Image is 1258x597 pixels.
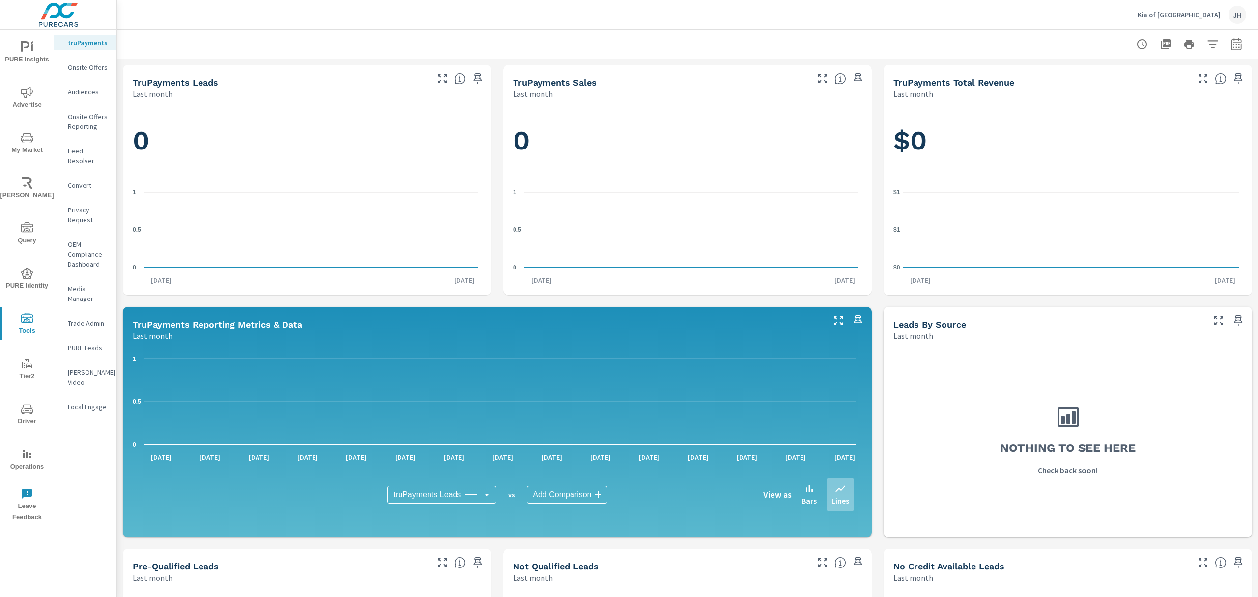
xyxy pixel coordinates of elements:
p: Check back soon! [1038,464,1098,476]
h5: Leads By Source [893,319,966,329]
span: Save this to your personalized report [850,71,866,87]
button: Make Fullscreen [1211,313,1227,328]
button: Apply Filters [1203,34,1223,54]
h5: Pre-Qualified Leads [133,561,219,571]
p: [DATE] [447,275,482,285]
p: Last month [513,572,553,584]
h5: No Credit Available Leads [893,561,1004,571]
span: Total revenue from sales matched to a truPayments lead. [Source: This data is sourced from the de... [1215,73,1227,85]
text: 0 [133,441,136,448]
div: Convert [54,178,116,193]
p: [DATE] [486,452,520,462]
span: Save this to your personalized report [1230,313,1246,328]
p: [DATE] [144,275,178,285]
h5: truPayments Reporting Metrics & Data [133,319,302,329]
text: 0.5 [513,226,521,233]
p: Privacy Request [68,205,109,225]
button: Print Report [1179,34,1199,54]
text: $1 [893,189,900,196]
span: Number of sales matched to a truPayments lead. [Source: This data is sourced from the dealer's DM... [834,73,846,85]
span: Save this to your personalized report [1230,555,1246,570]
button: Make Fullscreen [1195,71,1211,87]
p: [PERSON_NAME] Video [68,367,109,387]
p: [DATE] [339,452,373,462]
div: truPayments [54,35,116,50]
p: vs [496,490,527,499]
p: [DATE] [632,452,666,462]
p: OEM Compliance Dashboard [68,239,109,269]
span: PURE Identity [3,268,51,292]
div: JH [1229,6,1246,24]
p: Bars [801,495,817,507]
span: [PERSON_NAME] [3,177,51,201]
span: Save this to your personalized report [1230,71,1246,87]
text: 0 [133,264,136,271]
p: Feed Resolver [68,146,109,166]
div: Onsite Offers [54,60,116,75]
p: [DATE] [290,452,325,462]
span: Save this to your personalized report [850,313,866,328]
text: 0.5 [133,398,141,405]
p: [DATE] [730,452,764,462]
button: Make Fullscreen [815,555,830,570]
p: [DATE] [583,452,618,462]
p: Onsite Offers [68,62,109,72]
p: [DATE] [535,452,569,462]
h1: 0 [513,124,862,157]
h6: View as [763,490,792,500]
button: Make Fullscreen [815,71,830,87]
p: Last month [893,572,933,584]
h5: truPayments Sales [513,77,597,88]
div: Media Manager [54,281,116,306]
div: Trade Admin [54,316,116,330]
span: truPayments Leads [393,490,461,500]
span: A basic review has been done and approved the credit worthiness of the lead by the configured cre... [454,557,466,568]
span: Save this to your personalized report [470,555,486,570]
div: Privacy Request [54,203,116,227]
span: Tools [3,313,51,337]
p: Media Manager [68,284,109,303]
button: Make Fullscreen [830,313,846,328]
h3: Nothing to see here [1000,440,1136,456]
div: Local Engage [54,399,116,414]
p: Trade Admin [68,318,109,328]
span: A lead that has been submitted but has not gone through the credit application process. [1215,557,1227,568]
p: truPayments [68,38,109,48]
button: Make Fullscreen [1195,555,1211,570]
div: Audiences [54,85,116,99]
p: Last month [133,330,172,342]
p: [DATE] [903,275,938,285]
text: 1 [133,356,136,362]
span: Advertise [3,87,51,111]
h5: truPayments Total Revenue [893,77,1014,88]
p: PURE Leads [68,343,109,353]
span: Leave Feedback [3,488,51,523]
h1: 0 [133,124,482,157]
div: [PERSON_NAME] Video [54,365,116,389]
span: Operations [3,448,51,473]
div: Onsite Offers Reporting [54,109,116,134]
button: Select Date Range [1227,34,1246,54]
p: [DATE] [524,275,559,285]
p: Audiences [68,87,109,97]
button: Make Fullscreen [434,71,450,87]
div: nav menu [0,30,54,527]
p: Last month [133,572,172,584]
span: Driver [3,403,51,427]
text: $0 [893,264,900,271]
h5: truPayments Leads [133,77,218,88]
div: Feed Resolver [54,144,116,168]
p: [DATE] [778,452,813,462]
text: 1 [513,189,516,196]
p: Last month [893,330,933,342]
span: Tier2 [3,358,51,382]
p: [DATE] [1208,275,1242,285]
p: Onsite Offers Reporting [68,112,109,131]
div: PURE Leads [54,340,116,355]
text: 0.5 [133,226,141,233]
h5: Not Qualified Leads [513,561,599,571]
p: [DATE] [828,452,862,462]
span: Query [3,222,51,246]
span: My Market [3,132,51,156]
p: [DATE] [388,452,423,462]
